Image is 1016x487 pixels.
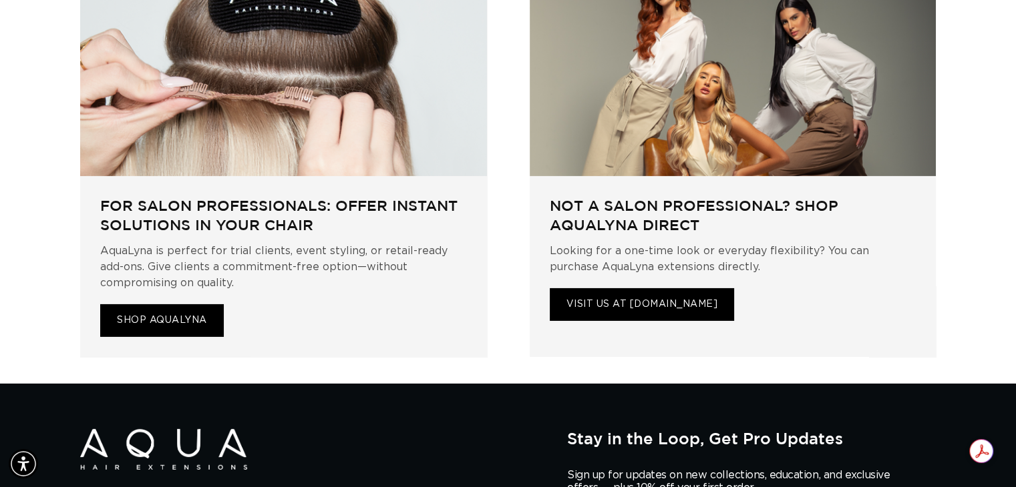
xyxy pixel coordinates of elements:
[100,304,224,337] a: SHOP AQUALYNA
[567,429,936,448] h2: Stay in the Loop, Get Pro Updates
[9,449,38,478] div: Accessibility Menu
[949,423,1016,487] iframe: Chat Widget
[550,196,916,234] h3: NOT A SALON PROFESSIONAL? SHOP AQUALYNA DIRECT
[550,243,916,275] p: Looking for a one-time look or everyday flexibility? You can purchase AquaLyna extensions directly.
[80,429,247,470] img: Aqua Hair Extensions
[100,243,467,291] p: AquaLyna is perfect for trial clients, event styling, or retail-ready add-ons. Give clients a com...
[550,288,735,321] a: VISIT US AT [DOMAIN_NAME]
[100,196,467,234] h3: FOR SALON PROFESSIONALS: OFFER INSTANT SOLUTIONS IN YOUR CHAIR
